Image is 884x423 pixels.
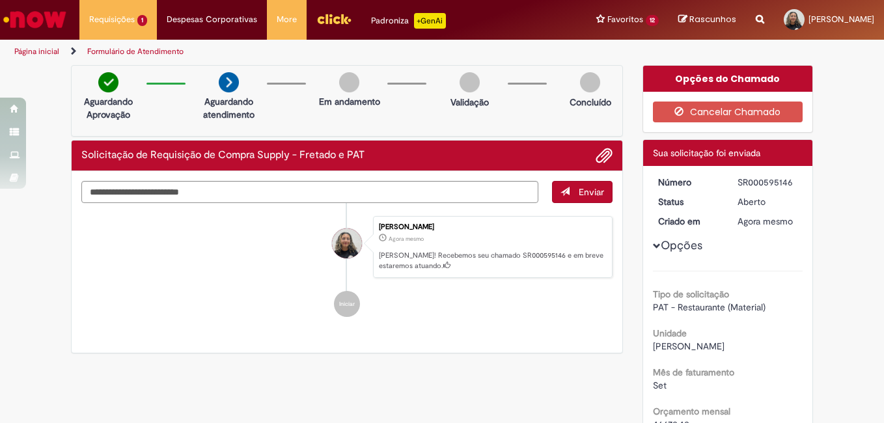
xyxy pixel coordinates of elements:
[678,14,736,26] a: Rascunhos
[643,66,813,92] div: Opções do Chamado
[379,223,605,231] div: [PERSON_NAME]
[98,72,118,92] img: check-circle-green.png
[277,13,297,26] span: More
[81,216,613,279] li: Alinny Silva Moreira
[808,14,874,25] span: [PERSON_NAME]
[646,15,659,26] span: 12
[137,15,147,26] span: 1
[10,40,579,64] ul: Trilhas de página
[738,195,798,208] div: Aberto
[87,46,184,57] a: Formulário de Atendimento
[648,176,728,189] dt: Número
[653,405,730,417] b: Orçamento mensal
[219,72,239,92] img: arrow-next.png
[414,13,446,29] p: +GenAi
[460,72,480,92] img: img-circle-grey.png
[579,186,604,198] span: Enviar
[596,147,613,164] button: Adicionar anexos
[738,215,793,227] time: 30/09/2025 17:25:26
[450,96,489,109] p: Validação
[653,379,667,391] span: Set
[552,181,613,203] button: Enviar
[371,13,446,29] div: Padroniza
[653,301,766,313] span: PAT - Restaurante (Material)
[648,215,728,228] dt: Criado em
[653,147,760,159] span: Sua solicitação foi enviada
[332,228,362,258] div: Alinny Silva Moreira
[81,150,365,161] h2: Solicitação de Requisição de Compra Supply - Fretado e PAT Histórico de tíquete
[319,95,380,108] p: Em andamento
[689,13,736,25] span: Rascunhos
[653,340,725,352] span: [PERSON_NAME]
[738,215,793,227] span: Agora mesmo
[580,72,600,92] img: img-circle-grey.png
[738,176,798,189] div: SR000595146
[77,95,140,121] p: Aguardando Aprovação
[1,7,68,33] img: ServiceNow
[339,72,359,92] img: img-circle-grey.png
[316,9,352,29] img: click_logo_yellow_360x200.png
[81,181,538,203] textarea: Digite sua mensagem aqui...
[81,203,613,331] ul: Histórico de tíquete
[653,327,687,339] b: Unidade
[653,288,729,300] b: Tipo de solicitação
[167,13,257,26] span: Despesas Corporativas
[379,251,605,271] p: [PERSON_NAME]! Recebemos seu chamado SR000595146 e em breve estaremos atuando.
[14,46,59,57] a: Página inicial
[570,96,611,109] p: Concluído
[389,235,424,243] time: 30/09/2025 17:25:26
[89,13,135,26] span: Requisições
[653,102,803,122] button: Cancelar Chamado
[738,215,798,228] div: 30/09/2025 17:25:26
[648,195,728,208] dt: Status
[653,366,734,378] b: Mês de faturamento
[607,13,643,26] span: Favoritos
[197,95,260,121] p: Aguardando atendimento
[389,235,424,243] span: Agora mesmo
